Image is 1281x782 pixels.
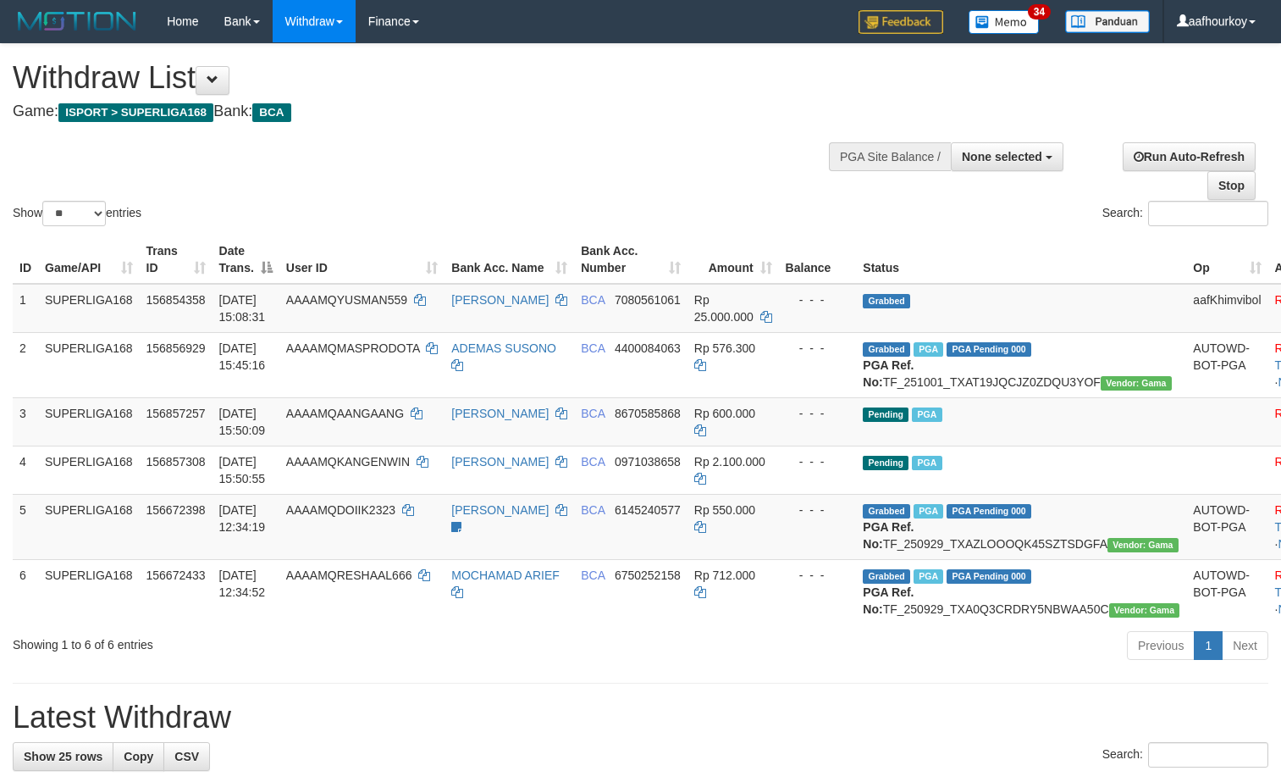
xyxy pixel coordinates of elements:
[38,236,140,284] th: Game/API: activate to sort column ascending
[615,503,681,517] span: Copy 6145240577 to clipboard
[219,455,266,485] span: [DATE] 15:50:55
[863,294,910,308] span: Grabbed
[13,397,38,446] td: 3
[1123,142,1256,171] a: Run Auto-Refresh
[286,341,420,355] span: AAAAMQMASPRODOTA
[146,503,206,517] span: 156672398
[1186,236,1267,284] th: Op: activate to sort column ascending
[1065,10,1150,33] img: panduan.png
[687,236,779,284] th: Amount: activate to sort column ascending
[113,742,164,771] a: Copy
[1148,742,1268,768] input: Search:
[863,569,910,584] span: Grabbed
[863,358,914,389] b: PGA Ref. No:
[856,236,1186,284] th: Status
[1194,631,1223,660] a: 1
[146,568,206,582] span: 156672433
[914,504,943,519] span: Marked by aafsoycanthlai
[38,446,140,494] td: SUPERLIGA168
[914,342,943,357] span: Marked by aafsoycanthlai
[1028,4,1051,19] span: 34
[146,455,206,469] span: 156857308
[13,8,141,34] img: MOTION_logo.png
[615,293,681,307] span: Copy 7080561061 to clipboard
[786,340,850,357] div: - - -
[615,407,681,420] span: Copy 8670585868 to clipboard
[969,10,1040,34] img: Button%20Memo.svg
[451,341,556,355] a: ADEMAS SUSONO
[947,569,1031,584] span: PGA Pending
[13,332,38,397] td: 2
[581,407,605,420] span: BCA
[219,341,266,372] span: [DATE] 15:45:16
[581,341,605,355] span: BCA
[286,568,412,582] span: AAAAMQRESHAAL666
[863,520,914,551] b: PGA Ref. No:
[24,750,102,763] span: Show 25 rows
[1186,332,1267,397] td: AUTOWD-BOT-PGA
[863,456,908,470] span: Pending
[863,342,910,357] span: Grabbed
[947,504,1031,519] span: PGA Pending
[786,453,850,470] div: - - -
[219,568,266,599] span: [DATE] 12:34:52
[863,408,908,422] span: Pending
[786,502,850,519] div: - - -
[912,408,941,422] span: Marked by aafsoycanthlai
[38,397,140,446] td: SUPERLIGA168
[856,332,1186,397] td: TF_251001_TXAT19JQCJZ0ZDQU3YOF
[38,332,140,397] td: SUPERLIGA168
[124,750,153,763] span: Copy
[962,150,1042,164] span: None selected
[163,742,210,771] a: CSV
[279,236,444,284] th: User ID: activate to sort column ascending
[1222,631,1268,660] a: Next
[13,61,837,95] h1: Withdraw List
[779,236,857,284] th: Balance
[13,701,1268,735] h1: Latest Withdraw
[146,341,206,355] span: 156856929
[914,569,943,584] span: Marked by aafsoycanthlai
[1186,559,1267,624] td: AUTOWD-BOT-PGA
[1102,201,1268,226] label: Search:
[1127,631,1195,660] a: Previous
[694,503,755,517] span: Rp 550.000
[13,236,38,284] th: ID
[451,293,549,307] a: [PERSON_NAME]
[1109,603,1180,618] span: Vendor URL: https://trx31.1velocity.biz
[38,494,140,559] td: SUPERLIGA168
[13,629,521,653] div: Showing 1 to 6 of 6 entries
[252,103,290,122] span: BCA
[219,503,266,534] span: [DATE] 12:34:19
[786,405,850,422] div: - - -
[947,342,1031,357] span: PGA Pending
[286,455,410,469] span: AAAAMQKANGENWIN
[140,236,213,284] th: Trans ID: activate to sort column ascending
[912,456,941,470] span: Marked by aafsoycanthlai
[694,293,754,324] span: Rp 25.000.000
[451,503,549,517] a: [PERSON_NAME]
[694,407,755,420] span: Rp 600.000
[581,568,605,582] span: BCA
[859,10,943,34] img: Feedback.jpg
[219,293,266,324] span: [DATE] 15:08:31
[574,236,687,284] th: Bank Acc. Number: activate to sort column ascending
[213,236,279,284] th: Date Trans.: activate to sort column descending
[13,742,113,771] a: Show 25 rows
[42,201,106,226] select: Showentries
[856,494,1186,559] td: TF_250929_TXAZLOOOQK45SZTSDGFA
[13,559,38,624] td: 6
[863,585,914,616] b: PGA Ref. No:
[1148,201,1268,226] input: Search:
[451,407,549,420] a: [PERSON_NAME]
[951,142,1063,171] button: None selected
[863,504,910,519] span: Grabbed
[38,559,140,624] td: SUPERLIGA168
[58,103,213,122] span: ISPORT > SUPERLIGA168
[1107,538,1179,552] span: Vendor URL: https://trx31.1velocity.biz
[615,341,681,355] span: Copy 4400084063 to clipboard
[694,455,765,469] span: Rp 2.100.000
[856,559,1186,624] td: TF_250929_TXA0Q3CRDRY5NBWAA50C
[38,284,140,333] td: SUPERLIGA168
[829,142,951,171] div: PGA Site Balance /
